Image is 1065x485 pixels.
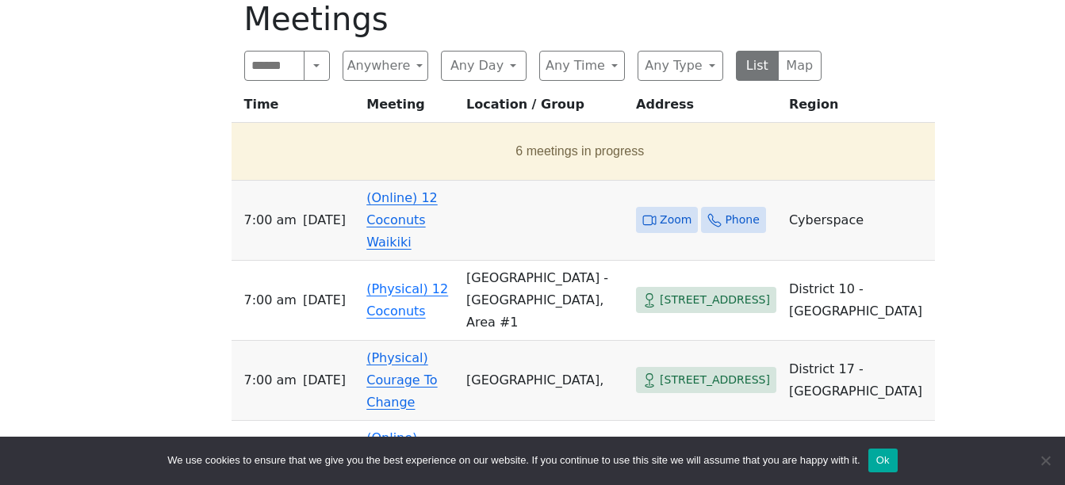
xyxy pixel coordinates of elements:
span: [DATE] [303,209,346,231]
button: Any Day [441,51,527,81]
th: Meeting [360,94,460,123]
button: Any Time [539,51,625,81]
th: Address [630,94,783,123]
input: Search [244,51,305,81]
a: (Physical) Courage To Change [366,350,437,410]
button: List [736,51,780,81]
td: District 17 - [GEOGRAPHIC_DATA] [783,341,935,421]
span: [STREET_ADDRESS] [660,290,770,310]
span: No [1037,453,1053,468]
span: Zoom [660,210,691,230]
button: 6 meetings in progress [238,129,923,174]
span: We use cookies to ensure that we give you the best experience on our website. If you continue to ... [167,453,860,468]
span: Phone [725,210,759,230]
span: [STREET_ADDRESS] [660,370,770,390]
button: Search [304,51,329,81]
td: [GEOGRAPHIC_DATA], [460,341,630,421]
td: [GEOGRAPHIC_DATA] - [GEOGRAPHIC_DATA], Area #1 [460,261,630,341]
span: 7:00 AM [244,369,297,391]
button: Ok [868,449,898,472]
td: Cyberspace [783,181,935,261]
span: 7:00 AM [244,209,297,231]
button: Anywhere [343,51,428,81]
span: [DATE] [303,369,346,391]
th: Location / Group [460,94,630,123]
button: Any Type [638,51,723,81]
td: District 10 - [GEOGRAPHIC_DATA] [783,261,935,341]
span: 7:00 AM [244,289,297,311]
span: [DATE] [303,289,346,311]
th: Region [783,94,935,123]
button: Map [778,51,822,81]
a: (Online) 12 Coconuts Waikiki [366,190,438,250]
th: Time [232,94,361,123]
a: (Physical) 12 Coconuts [366,281,448,319]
